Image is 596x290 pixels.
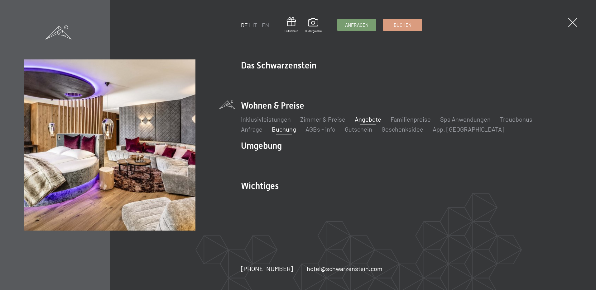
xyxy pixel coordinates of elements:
span: Buchen [394,22,411,28]
a: Anfrage [241,125,262,133]
a: DE [241,21,248,28]
a: Buchung [272,125,296,133]
a: Familienpreise [391,115,431,123]
a: Treuebonus [500,115,532,123]
a: IT [252,21,257,28]
a: [PHONE_NUMBER] [241,264,293,273]
a: Gutschein [345,125,372,133]
a: Zimmer & Preise [300,115,345,123]
a: App. [GEOGRAPHIC_DATA] [433,125,504,133]
a: Angebote [355,115,381,123]
span: [PHONE_NUMBER] [241,265,293,272]
a: Geschenksidee [382,125,423,133]
a: hotel@schwarzenstein.com [307,264,382,273]
a: Buchen [383,19,422,31]
a: AGBs - Info [305,125,335,133]
a: EN [262,21,269,28]
a: Gutschein [285,17,298,33]
a: Inklusivleistungen [241,115,291,123]
span: Anfragen [345,22,368,28]
a: Bildergalerie [305,18,322,33]
a: Spa Anwendungen [440,115,491,123]
a: Anfragen [338,19,376,31]
span: Bildergalerie [305,29,322,33]
span: Gutschein [285,29,298,33]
